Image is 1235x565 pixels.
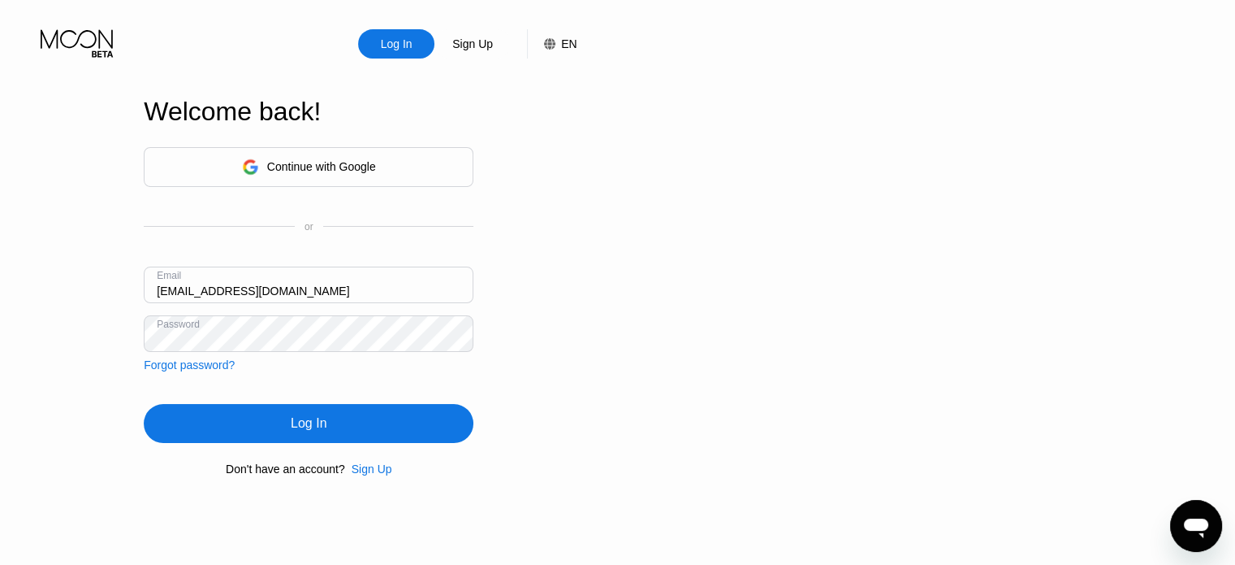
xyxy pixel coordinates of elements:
div: or [304,221,313,233]
div: Sign Up [345,463,392,476]
div: Log In [379,36,414,52]
div: Sign Up [434,29,511,59]
div: Continue with Google [267,160,376,173]
div: Sign Up [352,463,392,476]
div: Continue with Google [144,147,473,187]
div: Forgot password? [144,359,235,372]
div: Password [157,319,200,330]
div: Log In [144,404,473,443]
div: Email [157,270,181,281]
iframe: Button to launch messaging window [1170,500,1222,552]
div: Don't have an account? [226,463,345,476]
div: Log In [358,29,434,59]
div: Log In [291,415,326,432]
div: Sign Up [451,36,494,52]
div: EN [561,37,576,50]
div: EN [527,29,576,59]
div: Welcome back! [144,97,473,127]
